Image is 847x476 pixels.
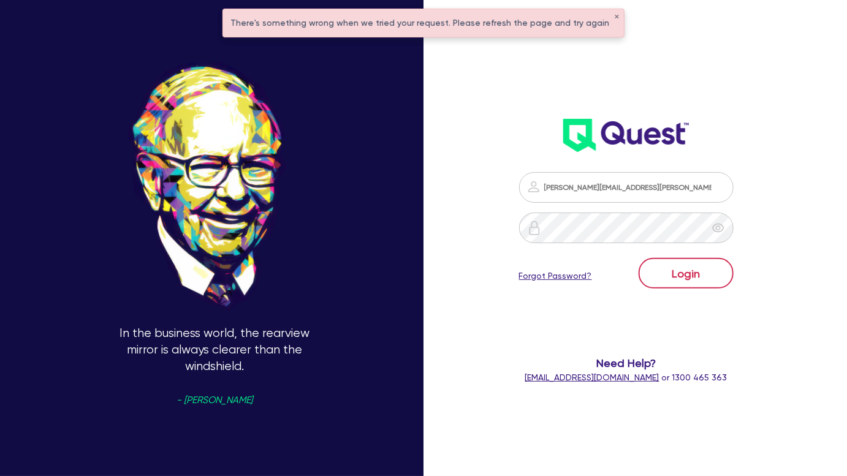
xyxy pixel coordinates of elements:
span: Need Help? [518,355,734,371]
a: [EMAIL_ADDRESS][DOMAIN_NAME] [525,372,659,382]
span: or 1300 465 363 [525,372,727,382]
div: There's something wrong when we tried your request. Please refresh the page and try again [223,9,624,37]
img: icon-password [527,221,542,235]
button: ✕ [614,14,619,20]
img: icon-password [526,179,541,194]
a: Forgot Password? [519,270,592,282]
img: wH2k97JdezQIQAAAABJRU5ErkJggg== [563,119,689,152]
input: Email address [519,172,734,203]
span: eye [712,222,724,234]
span: - [PERSON_NAME] [177,396,253,405]
button: Login [639,258,734,289]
